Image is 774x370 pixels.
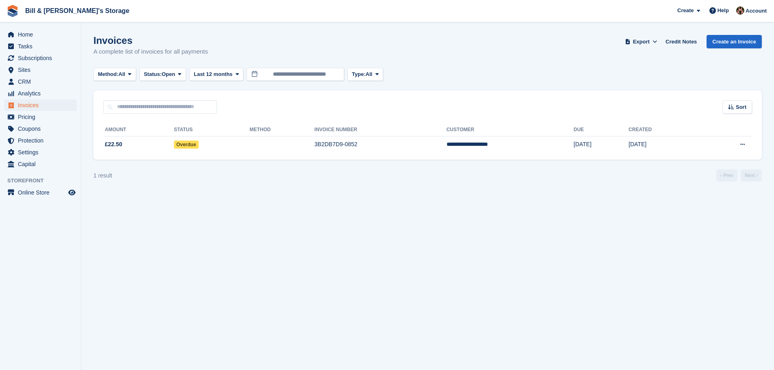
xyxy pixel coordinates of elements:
[174,141,199,149] span: Overdue
[18,76,67,87] span: CRM
[4,64,77,76] a: menu
[18,64,67,76] span: Sites
[93,68,136,81] button: Method: All
[366,70,373,78] span: All
[22,4,132,17] a: Bill & [PERSON_NAME]'s Storage
[93,47,208,56] p: A complete list of invoices for all payments
[18,123,67,134] span: Coupons
[103,123,174,136] th: Amount
[746,7,767,15] span: Account
[18,88,67,99] span: Analytics
[4,52,77,64] a: menu
[189,68,243,81] button: Last 12 months
[623,35,659,48] button: Export
[633,38,650,46] span: Export
[4,123,77,134] a: menu
[629,123,700,136] th: Created
[447,123,574,136] th: Customer
[18,147,67,158] span: Settings
[98,70,119,78] span: Method:
[736,6,744,15] img: Jack Bottesch
[574,123,629,136] th: Due
[314,136,447,153] td: 3B2DB7D9-0852
[4,158,77,170] a: menu
[139,68,186,81] button: Status: Open
[347,68,383,81] button: Type: All
[4,88,77,99] a: menu
[574,136,629,153] td: [DATE]
[144,70,162,78] span: Status:
[4,135,77,146] a: menu
[18,52,67,64] span: Subscriptions
[162,70,175,78] span: Open
[119,70,126,78] span: All
[7,5,19,17] img: stora-icon-8386f47178a22dfd0bd8f6a31ec36ba5ce8667c1dd55bd0f319d3a0aa187defe.svg
[352,70,366,78] span: Type:
[741,169,762,182] a: Next
[249,123,314,136] th: Method
[314,123,447,136] th: Invoice Number
[718,6,729,15] span: Help
[18,111,67,123] span: Pricing
[18,158,67,170] span: Capital
[93,171,112,180] div: 1 result
[677,6,694,15] span: Create
[716,169,737,182] a: Previous
[4,41,77,52] a: menu
[105,140,122,149] span: £22.50
[715,169,763,182] nav: Page
[4,76,77,87] a: menu
[4,187,77,198] a: menu
[174,123,249,136] th: Status
[4,100,77,111] a: menu
[707,35,762,48] a: Create an Invoice
[662,35,700,48] a: Credit Notes
[4,29,77,40] a: menu
[629,136,700,153] td: [DATE]
[18,135,67,146] span: Protection
[18,29,67,40] span: Home
[18,41,67,52] span: Tasks
[93,35,208,46] h1: Invoices
[18,187,67,198] span: Online Store
[194,70,232,78] span: Last 12 months
[4,147,77,158] a: menu
[18,100,67,111] span: Invoices
[7,177,81,185] span: Storefront
[736,103,746,111] span: Sort
[4,111,77,123] a: menu
[67,188,77,197] a: Preview store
